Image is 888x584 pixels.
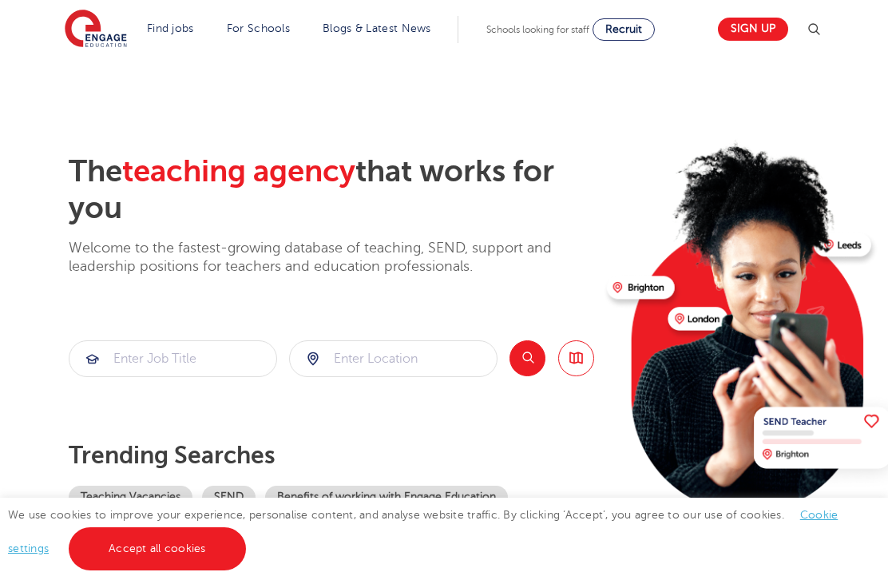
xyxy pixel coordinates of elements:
[323,22,431,34] a: Blogs & Latest News
[69,340,277,377] div: Submit
[718,18,788,41] a: Sign up
[69,239,594,276] p: Welcome to the fastest-growing database of teaching, SEND, support and leadership positions for t...
[69,341,276,376] input: Submit
[289,340,498,377] div: Submit
[147,22,194,34] a: Find jobs
[202,486,256,509] a: SEND
[8,509,838,554] span: We use cookies to improve your experience, personalise content, and analyse website traffic. By c...
[605,23,642,35] span: Recruit
[593,18,655,41] a: Recruit
[69,486,192,509] a: Teaching Vacancies
[509,340,545,376] button: Search
[69,153,594,227] h2: The that works for you
[69,527,246,570] a: Accept all cookies
[122,154,355,189] span: teaching agency
[65,10,127,50] img: Engage Education
[486,24,589,35] span: Schools looking for staff
[290,341,497,376] input: Submit
[227,22,290,34] a: For Schools
[265,486,508,509] a: Benefits of working with Engage Education
[69,441,594,470] p: Trending searches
